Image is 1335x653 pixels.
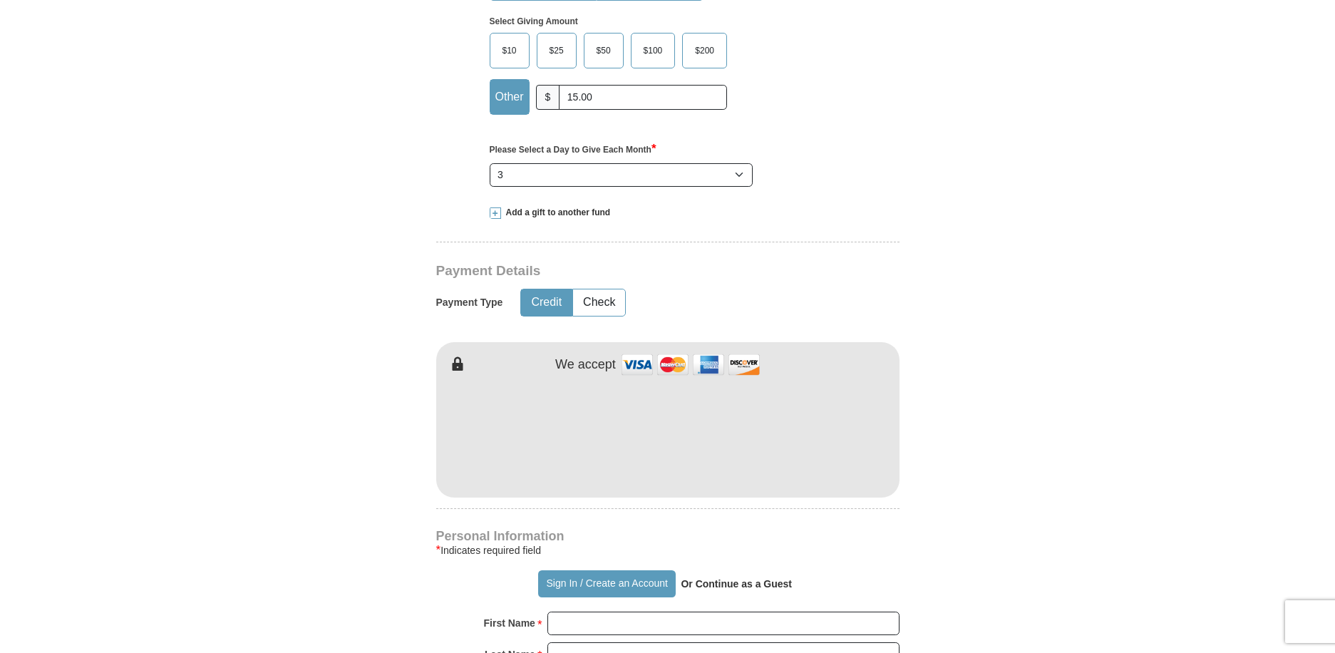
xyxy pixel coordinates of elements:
button: Credit [521,289,572,316]
span: Add a gift to another fund [501,207,611,219]
strong: Please Select a Day to Give Each Month [490,145,656,155]
strong: Or Continue as a Guest [681,578,792,590]
h3: Payment Details [436,263,800,279]
span: $25 [542,40,571,61]
h5: Payment Type [436,297,503,309]
button: Sign In / Create an Account [538,570,676,597]
span: $200 [688,40,721,61]
span: $100 [636,40,670,61]
span: $50 [589,40,618,61]
strong: Select Giving Amount [490,16,578,26]
span: $ [536,85,560,110]
button: Check [573,289,625,316]
h4: We accept [555,357,616,373]
h4: Personal Information [436,530,900,542]
div: Indicates required field [436,542,900,559]
span: $10 [495,40,524,61]
input: Other Amount [559,85,727,110]
label: Other [490,80,529,114]
img: credit cards accepted [619,349,762,380]
strong: First Name [484,613,535,633]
